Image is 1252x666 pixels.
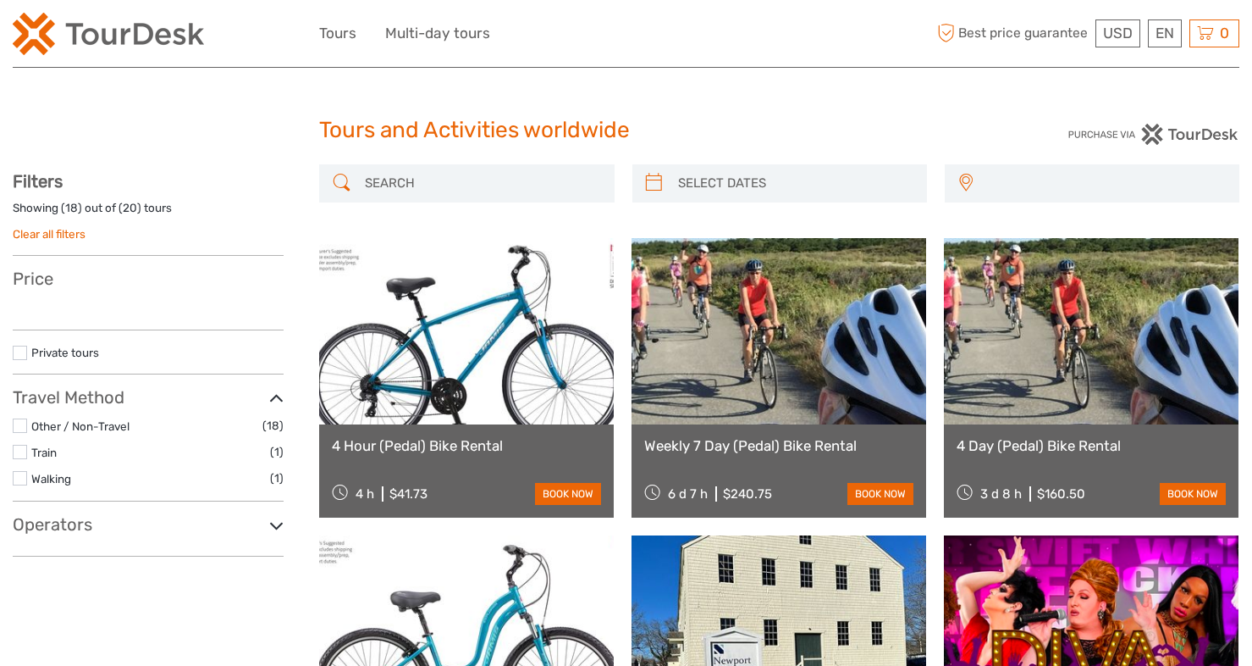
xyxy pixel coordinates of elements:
a: 4 Hour (Pedal) Bike Rental [332,437,601,454]
span: 6 d 7 h [668,486,708,502]
div: $240.75 [723,486,772,502]
span: 0 [1217,25,1232,42]
div: $41.73 [389,486,427,502]
a: Clear all filters [13,227,85,241]
h3: Travel Method [13,387,284,408]
span: USD [1103,25,1133,42]
span: 4 h [356,486,374,502]
div: $160.50 [1037,486,1085,502]
h1: Tours and Activities worldwide [319,117,933,144]
span: (1) [270,469,284,488]
a: Tours [319,21,356,46]
a: Private tours [31,346,99,359]
img: 2254-3441b4b5-4e5f-4d00-b396-31f1d84a6ebf_logo_small.png [13,13,204,55]
input: SEARCH [358,169,605,198]
a: book now [1160,483,1226,505]
img: PurchaseViaTourDesk.png [1067,124,1239,145]
a: Train [31,446,57,459]
label: 18 [65,200,78,216]
a: Weekly 7 Day (Pedal) Bike Rental [644,437,913,454]
span: 3 d 8 h [980,486,1022,502]
span: (1) [270,442,284,462]
a: Other / Non-Travel [31,419,130,433]
h3: Operators [13,514,284,535]
a: 4 Day (Pedal) Bike Rental [957,437,1226,454]
a: Walking [31,472,71,486]
div: EN [1148,19,1182,47]
a: Multi-day tours [385,21,490,46]
a: book now [847,483,913,505]
label: 20 [123,200,137,216]
div: Showing ( ) out of ( ) tours [13,200,284,226]
a: book now [535,483,601,505]
span: (18) [262,416,284,436]
input: SELECT DATES [671,169,918,198]
h3: Price [13,269,284,289]
strong: Filters [13,171,63,191]
span: Best price guarantee [933,19,1091,47]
